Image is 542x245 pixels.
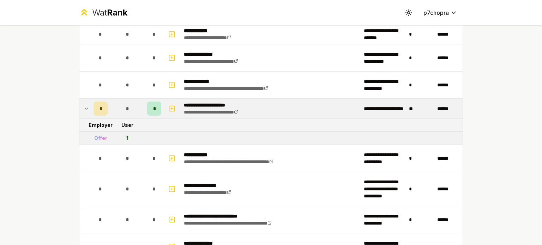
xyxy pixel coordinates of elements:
[92,7,127,18] div: Wat
[423,8,449,17] span: p7chopra
[91,119,110,131] td: Employer
[126,135,128,142] div: 1
[94,135,107,142] div: Offer
[110,119,144,131] td: User
[418,6,463,19] button: p7chopra
[79,7,127,18] a: WatRank
[107,7,127,18] span: Rank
